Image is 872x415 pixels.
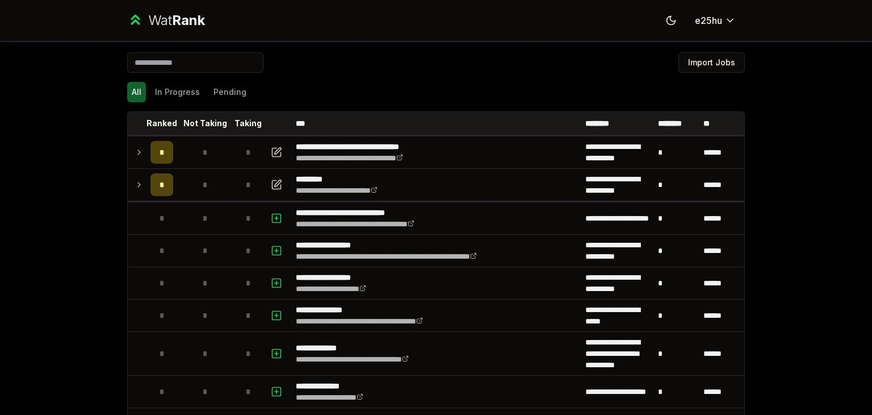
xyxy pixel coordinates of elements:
[234,118,262,129] p: Taking
[150,82,204,102] button: In Progress
[695,14,722,27] span: e25hu
[686,10,745,31] button: e25hu
[148,11,205,30] div: Wat
[678,52,745,73] button: Import Jobs
[172,12,205,28] span: Rank
[146,118,177,129] p: Ranked
[127,82,146,102] button: All
[127,11,205,30] a: WatRank
[183,118,227,129] p: Not Taking
[209,82,251,102] button: Pending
